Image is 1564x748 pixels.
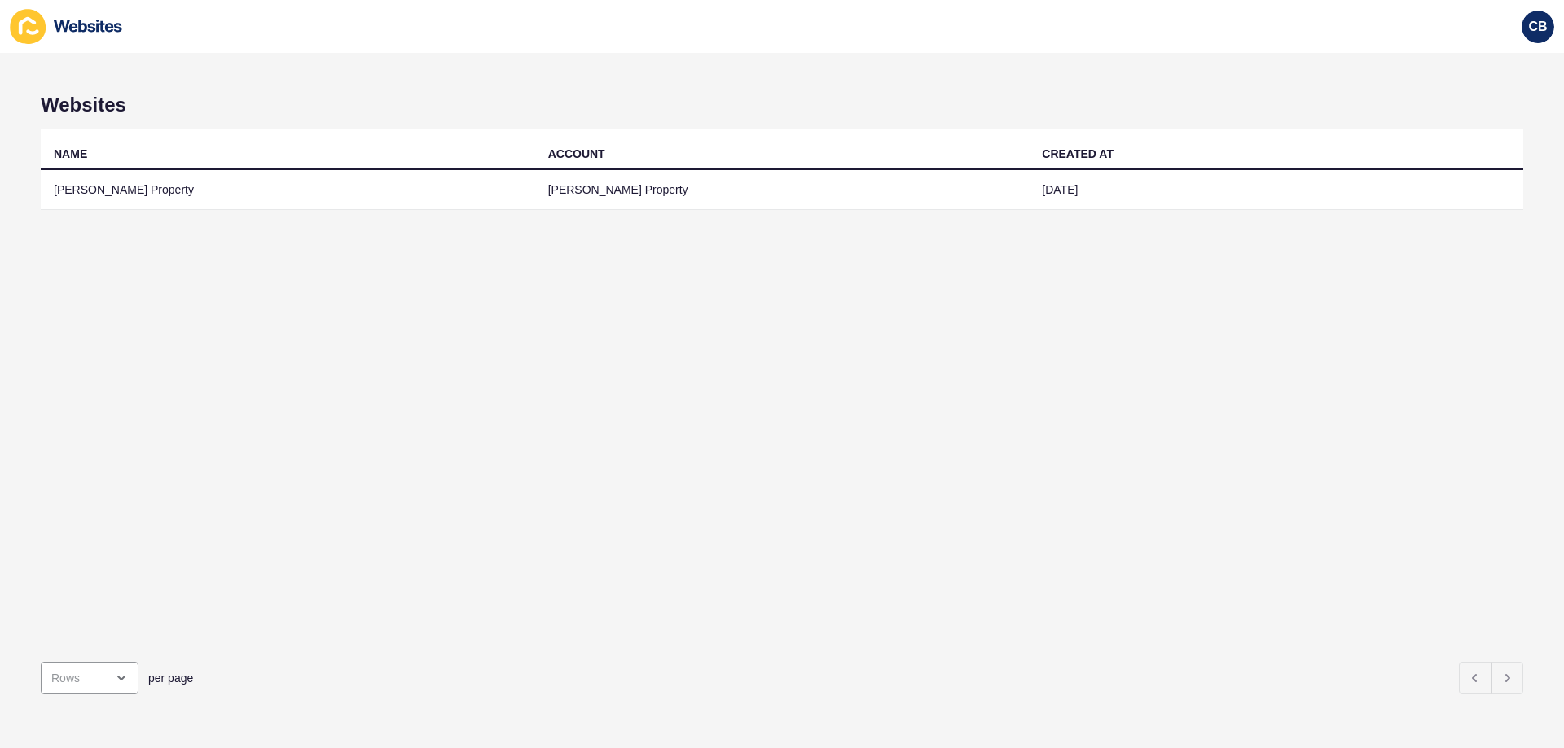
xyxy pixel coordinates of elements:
[54,146,87,162] div: NAME
[1528,19,1547,35] span: CB
[41,662,138,694] div: open menu
[1029,170,1523,210] td: [DATE]
[41,170,535,210] td: [PERSON_NAME] Property
[148,670,193,686] span: per page
[548,146,605,162] div: ACCOUNT
[1042,146,1114,162] div: CREATED AT
[535,170,1030,210] td: [PERSON_NAME] Property
[41,94,1523,116] h1: Websites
